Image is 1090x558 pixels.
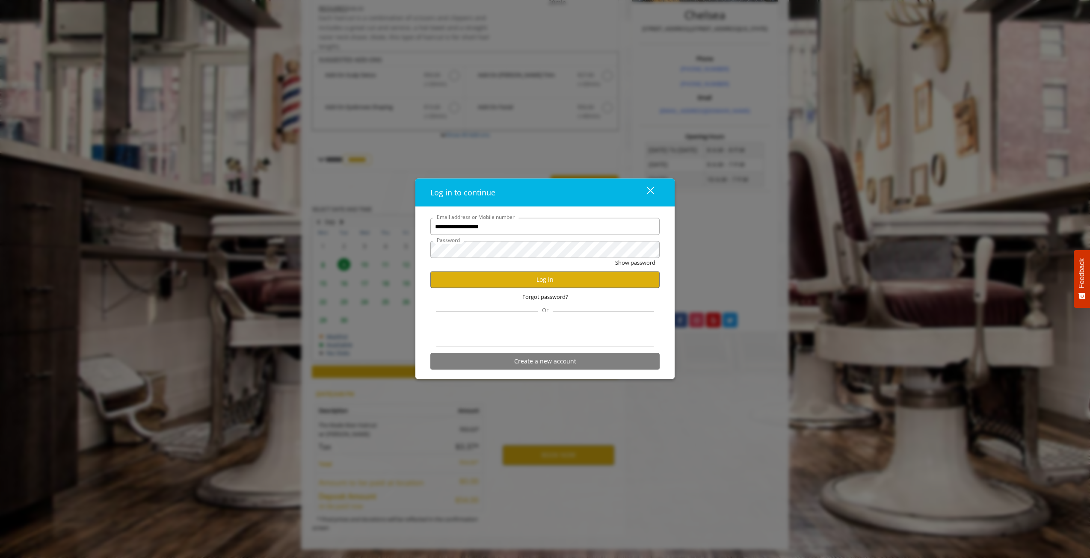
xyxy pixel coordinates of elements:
[430,353,660,369] button: Create a new account
[430,218,660,235] input: Email address or Mobile number
[538,306,553,313] span: Or
[631,183,660,201] button: close dialog
[522,292,568,301] span: Forgot password?
[430,187,495,198] span: Log in to continue
[637,186,654,199] div: close dialog
[430,241,660,258] input: Password
[615,258,655,267] button: Show password
[432,213,519,221] label: Email address or Mobile number
[1074,250,1090,308] button: Feedback - Show survey
[430,271,660,288] button: Log in
[502,322,589,341] iframe: Sign in with Google Button
[1078,258,1086,288] span: Feedback
[432,236,464,244] label: Password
